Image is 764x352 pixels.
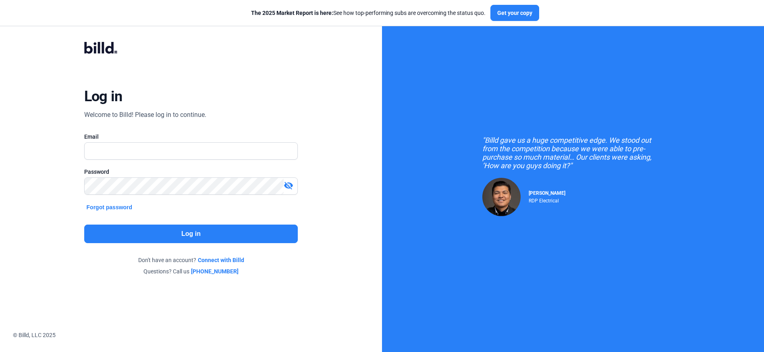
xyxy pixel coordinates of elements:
[284,181,293,190] mat-icon: visibility_off
[84,225,298,243] button: Log in
[482,136,664,170] div: "Billd gave us a huge competitive edge. We stood out from the competition because we were able to...
[191,267,239,275] a: [PHONE_NUMBER]
[84,203,135,212] button: Forgot password
[84,110,206,120] div: Welcome to Billd! Please log in to continue.
[84,87,122,105] div: Log in
[84,133,298,141] div: Email
[251,9,486,17] div: See how top-performing subs are overcoming the status quo.
[482,178,521,216] img: Raul Pacheco
[529,190,565,196] span: [PERSON_NAME]
[251,10,333,16] span: The 2025 Market Report is here:
[490,5,539,21] button: Get your copy
[198,256,244,264] a: Connect with Billd
[84,256,298,264] div: Don't have an account?
[529,196,565,204] div: RDP Electrical
[84,267,298,275] div: Questions? Call us
[84,168,298,176] div: Password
